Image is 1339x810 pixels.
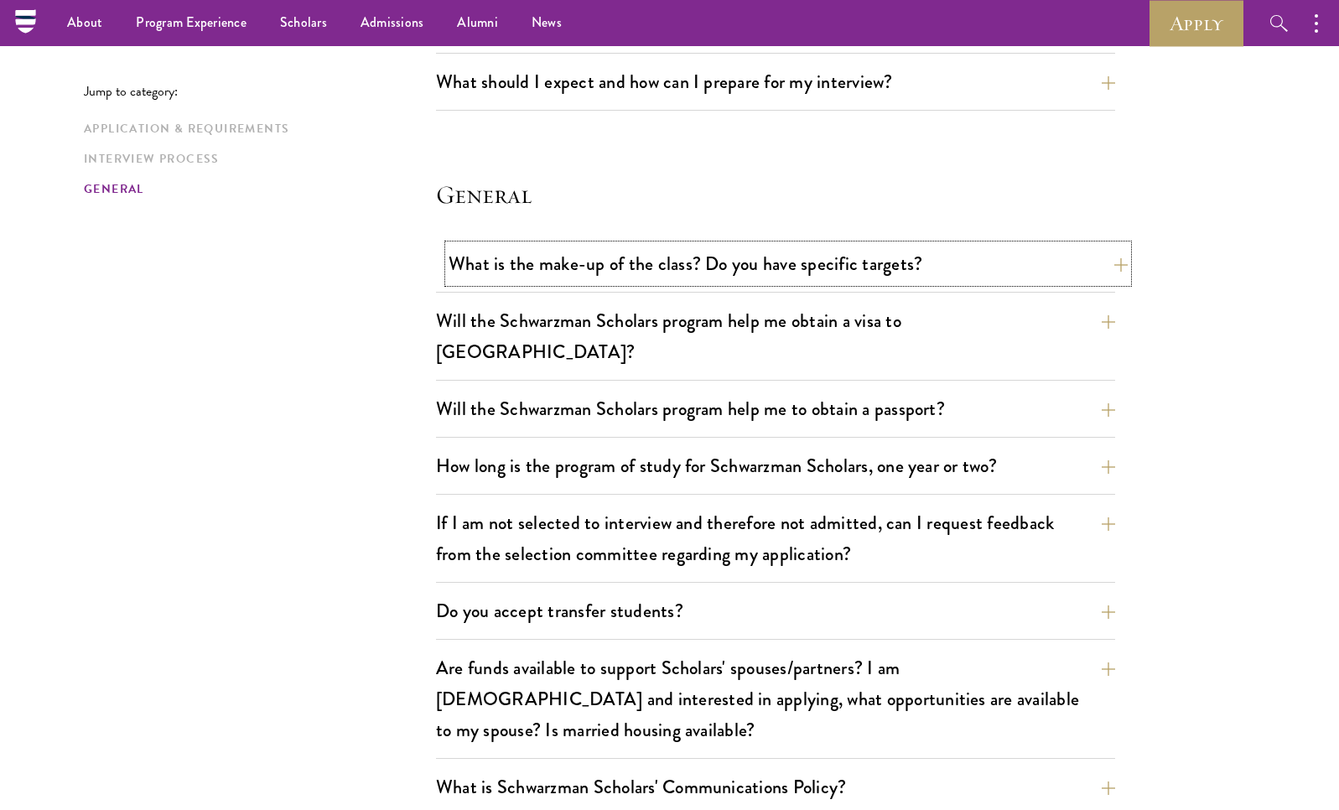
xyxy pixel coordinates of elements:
[436,592,1115,630] button: Do you accept transfer students?
[436,302,1115,371] button: Will the Schwarzman Scholars program help me obtain a visa to [GEOGRAPHIC_DATA]?
[436,63,1115,101] button: What should I expect and how can I prepare for my interview?
[84,120,426,138] a: Application & Requirements
[84,180,426,198] a: General
[436,390,1115,428] button: Will the Schwarzman Scholars program help me to obtain a passport?
[436,447,1115,485] button: How long is the program of study for Schwarzman Scholars, one year or two?
[449,245,1128,283] button: What is the make-up of the class? Do you have specific targets?
[84,84,436,99] p: Jump to category:
[84,150,426,168] a: Interview Process
[436,178,1115,211] h4: General
[436,768,1115,806] button: What is Schwarzman Scholars' Communications Policy?
[436,649,1115,749] button: Are funds available to support Scholars' spouses/partners? I am [DEMOGRAPHIC_DATA] and interested...
[436,504,1115,573] button: If I am not selected to interview and therefore not admitted, can I request feedback from the sel...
